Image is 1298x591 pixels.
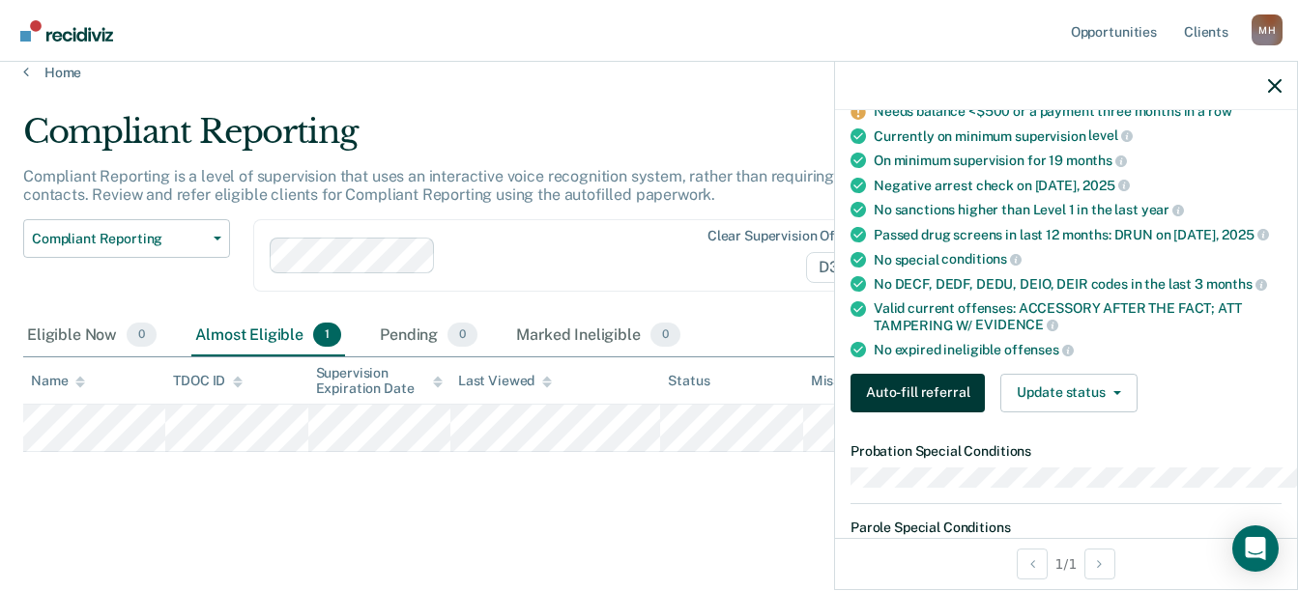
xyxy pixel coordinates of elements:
span: 1 [313,323,341,348]
div: TDOC ID [173,373,243,389]
div: Valid current offenses: ACCESSORY AFTER THE FACT; ATT TAMPERING W/ [874,300,1282,333]
span: 2025 [1082,178,1129,193]
div: Open Intercom Messenger [1232,525,1279,572]
span: 0 [650,323,680,348]
span: EVIDENCE [975,317,1058,332]
span: Compliant Reporting [32,231,206,247]
div: M H [1252,14,1283,45]
div: Marked Ineligible [512,315,684,357]
span: months [1206,276,1267,292]
span: months [1066,153,1127,168]
button: Auto-fill referral [851,374,985,412]
div: No special [874,251,1282,268]
div: No expired ineligible [874,341,1282,358]
div: No DECF, DEDF, DEDU, DEIO, DEIR codes in the last 3 [874,275,1282,293]
a: Navigate to form link [851,374,993,412]
span: 0 [127,323,157,348]
div: Eligible Now [23,315,160,357]
button: Previous Opportunity [1017,549,1048,579]
dt: Parole Special Conditions [851,520,1282,536]
div: 1 / 1 [835,538,1297,589]
div: Missing Criteria [811,373,912,389]
div: Pending [376,315,481,357]
img: Recidiviz [20,20,113,42]
p: Compliant Reporting is a level of supervision that uses an interactive voice recognition system, ... [23,167,981,204]
span: level [1088,127,1132,143]
div: Negative arrest check on [DATE], [874,177,1282,194]
span: 0 [447,323,477,348]
a: Needs balance <$500 or a payment three months in a row [874,103,1231,119]
button: Next Opportunity [1084,549,1115,579]
div: Last Viewed [458,373,552,389]
dt: Probation Special Conditions [851,443,1282,460]
div: Status [668,373,709,389]
a: Home [23,64,1275,81]
div: Almost Eligible [191,315,345,357]
span: offenses [1004,342,1074,357]
button: Profile dropdown button [1252,14,1283,45]
span: conditions [941,251,1021,267]
div: Compliant Reporting [23,112,996,167]
div: Clear supervision officers [707,228,872,244]
div: Passed drug screens in last 12 months: DRUN on [DATE], [874,226,1282,243]
div: Name [31,373,85,389]
span: year [1141,202,1184,217]
div: No sanctions higher than Level 1 in the last [874,201,1282,218]
div: Currently on minimum supervision [874,127,1282,145]
div: Supervision Expiration Date [316,365,443,398]
div: On minimum supervision for 19 [874,152,1282,169]
span: D30 [806,252,876,283]
span: 2025 [1222,227,1268,242]
button: Update status [1000,374,1137,412]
